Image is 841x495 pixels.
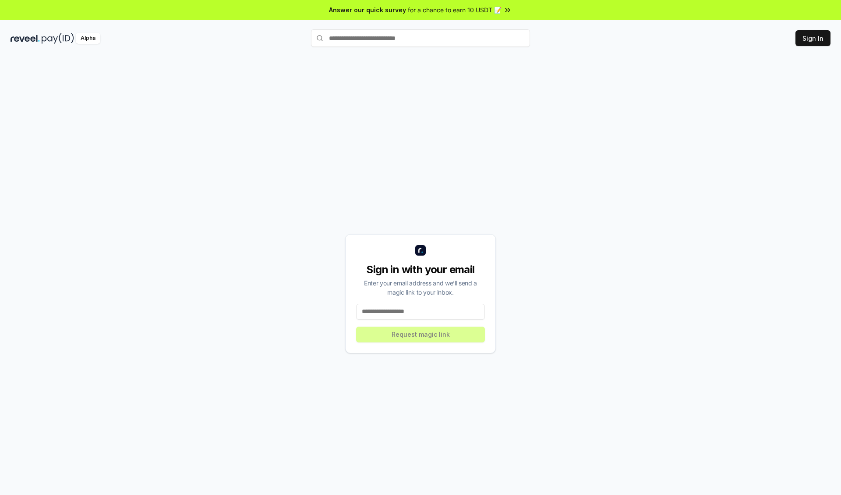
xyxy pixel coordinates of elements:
img: pay_id [42,33,74,44]
span: Answer our quick survey [329,5,406,14]
img: logo_small [415,245,426,256]
div: Alpha [76,33,100,44]
div: Enter your email address and we’ll send a magic link to your inbox. [356,278,485,297]
button: Sign In [795,30,830,46]
div: Sign in with your email [356,263,485,277]
span: for a chance to earn 10 USDT 📝 [408,5,502,14]
img: reveel_dark [11,33,40,44]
